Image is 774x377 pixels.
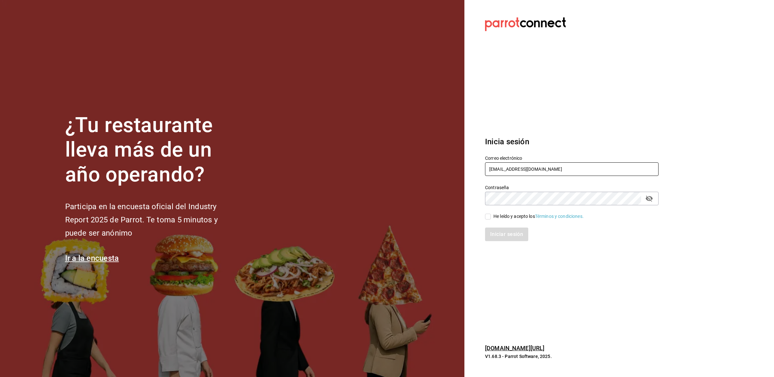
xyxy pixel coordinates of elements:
h2: Participa en la encuesta oficial del Industry Report 2025 de Parrot. Te toma 5 minutos y puede se... [65,200,239,239]
a: [DOMAIN_NAME][URL] [485,345,544,352]
label: Contraseña [485,185,659,189]
input: Ingresa tu correo electrónico [485,162,659,176]
div: He leído y acepto los [493,213,584,220]
a: Términos y condiciones. [535,214,584,219]
h1: ¿Tu restaurante lleva más de un año operando? [65,113,239,187]
p: V1.68.3 - Parrot Software, 2025. [485,353,659,360]
label: Correo electrónico [485,156,659,160]
h3: Inicia sesión [485,136,659,148]
button: passwordField [644,193,655,204]
a: Ir a la encuesta [65,254,119,263]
